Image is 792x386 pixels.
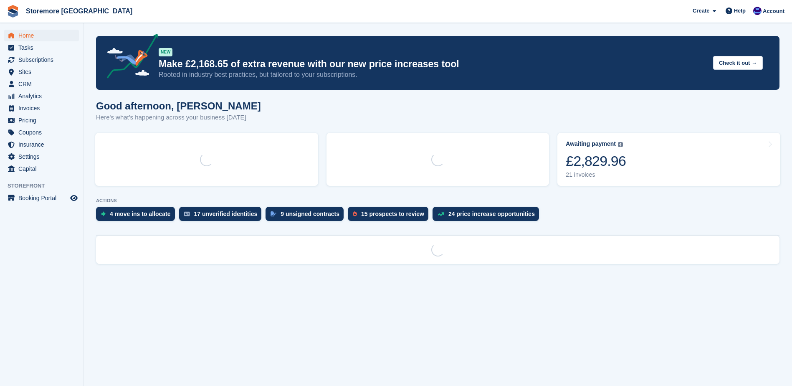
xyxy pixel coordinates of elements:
[4,42,79,53] a: menu
[4,151,79,163] a: menu
[179,207,266,225] a: 17 unverified identities
[18,114,68,126] span: Pricing
[566,152,626,170] div: £2,829.96
[4,114,79,126] a: menu
[713,56,763,70] button: Check it out →
[448,211,535,217] div: 24 price increase opportunities
[4,163,79,175] a: menu
[18,127,68,138] span: Coupons
[348,207,433,225] a: 15 prospects to review
[18,42,68,53] span: Tasks
[557,133,780,186] a: Awaiting payment £2,829.96 21 invoices
[159,58,706,70] p: Make £2,168.65 of extra revenue with our new price increases tool
[110,211,171,217] div: 4 move ins to allocate
[18,90,68,102] span: Analytics
[618,142,623,147] img: icon-info-grey-7440780725fd019a000dd9b08b2336e03edf1995a4989e88bcd33f0948082b44.svg
[23,4,136,18] a: Storemore [GEOGRAPHIC_DATA]
[266,207,348,225] a: 9 unsigned contracts
[184,211,190,216] img: verify_identity-adf6edd0f0f0b5bbfe63781bf79b02c33cf7c696d77639b501bdc392416b5a36.svg
[7,5,19,18] img: stora-icon-8386f47178a22dfd0bd8f6a31ec36ba5ce8667c1dd55bd0f319d3a0aa187defe.svg
[438,212,444,216] img: price_increase_opportunities-93ffe204e8149a01c8c9dc8f82e8f89637d9d84a8eef4429ea346261dce0b2c0.svg
[566,171,626,178] div: 21 invoices
[159,48,172,56] div: NEW
[271,211,276,216] img: contract_signature_icon-13c848040528278c33f63329250d36e43548de30e8caae1d1a13099fd9432cc5.svg
[4,78,79,90] a: menu
[18,139,68,150] span: Insurance
[96,198,779,203] p: ACTIONS
[18,163,68,175] span: Capital
[4,90,79,102] a: menu
[100,34,158,81] img: price-adjustments-announcement-icon-8257ccfd72463d97f412b2fc003d46551f7dbcb40ab6d574587a9cd5c0d94...
[18,66,68,78] span: Sites
[18,30,68,41] span: Home
[281,211,339,217] div: 9 unsigned contracts
[566,140,616,147] div: Awaiting payment
[353,211,357,216] img: prospect-51fa495bee0391a8d652442698ab0144808aea92771e9ea1ae160a38d050c398.svg
[4,66,79,78] a: menu
[96,113,261,122] p: Here's what's happening across your business [DATE]
[69,193,79,203] a: Preview store
[4,139,79,150] a: menu
[4,102,79,114] a: menu
[159,70,706,79] p: Rooted in industry best practices, but tailored to your subscriptions.
[4,192,79,204] a: menu
[361,211,424,217] div: 15 prospects to review
[18,192,68,204] span: Booking Portal
[101,211,106,216] img: move_ins_to_allocate_icon-fdf77a2bb77ea45bf5b3d319d69a93e2d87916cf1d5bf7949dd705db3b84f3ca.svg
[96,207,179,225] a: 4 move ins to allocate
[96,100,261,112] h1: Good afternoon, [PERSON_NAME]
[763,7,784,15] span: Account
[4,127,79,138] a: menu
[8,182,83,190] span: Storefront
[734,7,746,15] span: Help
[18,78,68,90] span: CRM
[18,102,68,114] span: Invoices
[4,30,79,41] a: menu
[4,54,79,66] a: menu
[753,7,762,15] img: Angela
[194,211,258,217] div: 17 unverified identities
[693,7,709,15] span: Create
[433,207,543,225] a: 24 price increase opportunities
[18,54,68,66] span: Subscriptions
[18,151,68,163] span: Settings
